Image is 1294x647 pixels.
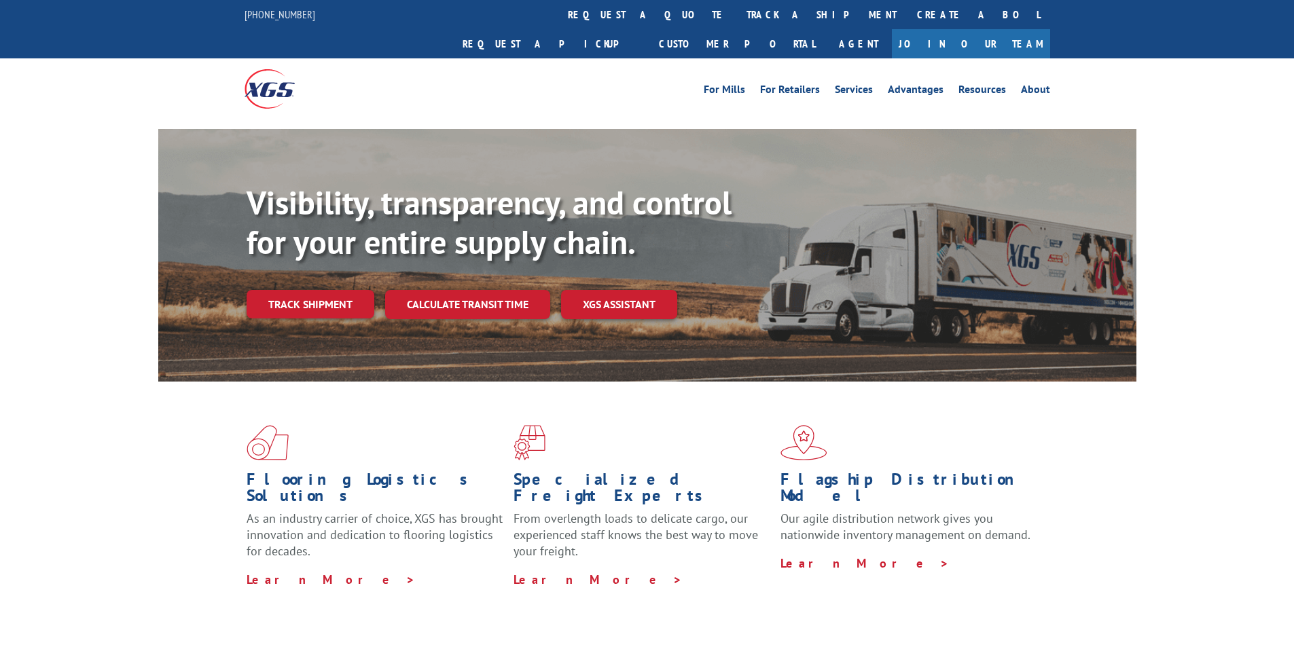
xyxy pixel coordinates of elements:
h1: Specialized Freight Experts [514,471,770,511]
span: As an industry carrier of choice, XGS has brought innovation and dedication to flooring logistics... [247,511,503,559]
a: Services [835,84,873,99]
a: Learn More > [247,572,416,587]
a: Join Our Team [892,29,1050,58]
a: Learn More > [780,555,950,571]
a: Calculate transit time [385,290,550,319]
a: Agent [825,29,892,58]
img: xgs-icon-flagship-distribution-model-red [780,425,827,460]
a: XGS ASSISTANT [561,290,677,319]
img: xgs-icon-total-supply-chain-intelligence-red [247,425,289,460]
a: Track shipment [247,290,374,318]
img: xgs-icon-focused-on-flooring-red [514,425,545,460]
b: Visibility, transparency, and control for your entire supply chain. [247,181,732,263]
p: From overlength loads to delicate cargo, our experienced staff knows the best way to move your fr... [514,511,770,571]
a: For Mills [704,84,745,99]
a: For Retailers [760,84,820,99]
a: About [1021,84,1050,99]
a: Customer Portal [649,29,825,58]
a: Resources [958,84,1006,99]
span: Our agile distribution network gives you nationwide inventory management on demand. [780,511,1030,542]
h1: Flooring Logistics Solutions [247,471,503,511]
a: Learn More > [514,572,683,587]
h1: Flagship Distribution Model [780,471,1037,511]
a: Advantages [888,84,943,99]
a: Request a pickup [452,29,649,58]
a: [PHONE_NUMBER] [245,7,315,21]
